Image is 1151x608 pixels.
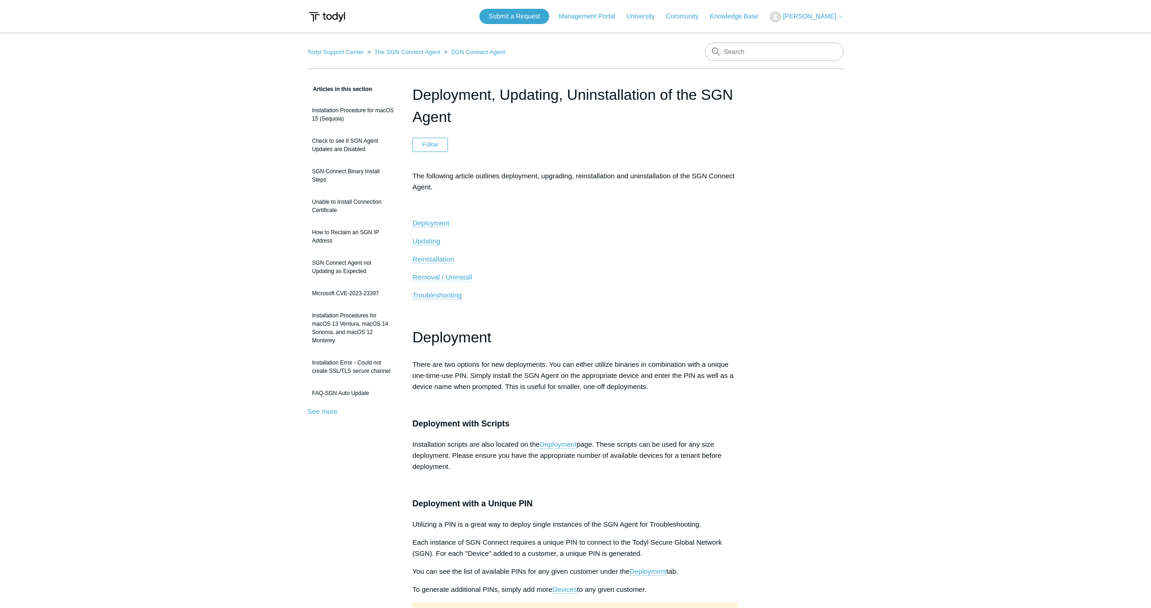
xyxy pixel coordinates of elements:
[307,102,398,128] a: Installation Procedure for macOS 15 (Sequoia)
[442,49,505,55] li: SGN Connect Agent
[412,419,509,428] span: Deployment with Scripts
[412,273,472,281] span: Removal / Uninstall
[412,237,440,245] a: Updating
[307,193,398,219] a: Unable to Install Connection Certificate
[705,43,844,61] input: Search
[307,49,366,55] li: Todyl Support Center
[412,172,735,191] span: The following article outlines deployment, upgrading, reinstallation and uninstallation of the SG...
[307,307,398,349] a: Installation Procedures for macOS 13 Ventura, macOS 14 Sonoma, and macOS 12 Monterey
[307,407,337,415] a: See more
[479,9,549,24] a: Submit a Request
[630,567,667,576] a: Deployment
[307,285,398,302] a: Microsoft CVE-2023-23397
[412,520,701,528] span: Utilizing a PIN is a great way to deploy single instances of the SGN Agent for Troubleshooting.
[412,219,449,227] a: Deployment
[412,567,630,575] span: You can see the list of available PINs for any given customer under the
[307,254,398,280] a: SGN Connect Agent not Updating as Expected
[307,224,398,249] a: How to Reclaim an SGN IP Address
[710,12,768,21] a: Knowledge Base
[374,49,441,55] a: The SGN Connect Agent
[667,567,678,575] span: tab.
[412,538,722,557] span: Each instance of SGN Connect requires a unique PIN to connect to the Todyl Secure Global Network ...
[412,138,448,152] button: Follow Article
[412,255,454,263] a: Reinstallation
[412,440,539,448] span: Installation scripts are also located on the
[552,585,577,594] a: Devices
[539,440,576,449] a: Deployment
[412,440,722,470] span: page. These scripts can be used for any size deployment. Please ensure you have the appropriate n...
[307,132,398,158] a: Check to see if SGN Agent Updates are Disabled
[412,291,462,299] span: Troubleshooting
[412,291,462,299] a: Troubleshooting
[366,49,442,55] li: The SGN Connect Agent
[626,12,664,21] a: University
[412,329,491,346] span: Deployment
[412,499,533,508] span: Deployment with a Unique PIN
[307,86,372,92] span: Articles in this section
[451,49,505,55] a: SGN Connect Agent
[666,12,708,21] a: Community
[412,273,472,281] a: Removal / Uninstall
[412,84,739,128] h1: Deployment, Updating, Uninstallation of the SGN Agent
[307,8,347,25] img: Todyl Support Center Help Center home page
[307,354,398,380] a: Installation Error - Could not create SSL/TLS secure channel
[307,384,398,402] a: FAQ-SGN Auto Update
[783,12,836,20] span: [PERSON_NAME]
[412,360,734,390] span: There are two options for new deployments. You can either utilize binaries in combination with a ...
[559,12,624,21] a: Management Portal
[307,49,364,55] a: Todyl Support Center
[770,11,844,23] button: [PERSON_NAME]
[577,585,646,593] span: to any given customer.
[307,163,398,188] a: SGN Connect Binary Install Steps
[412,585,552,593] span: To generate additional PINs, simply add more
